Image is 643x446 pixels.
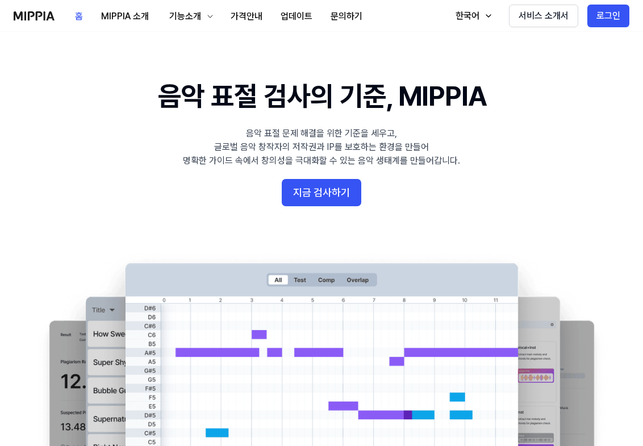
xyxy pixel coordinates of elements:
button: 홈 [66,5,92,28]
button: 로그인 [587,5,629,27]
button: 서비스 소개서 [509,5,578,27]
button: 업데이트 [272,5,321,28]
div: 한국어 [453,9,482,23]
div: 음악 표절 문제 해결을 위한 기준을 세우고, 글로벌 음악 창작자의 저작권과 IP를 보호하는 환경을 만들어 명확한 가이드 속에서 창의성을 극대화할 수 있는 음악 생태계를 만들어... [183,127,460,168]
img: logo [14,11,55,20]
h1: 음악 표절 검사의 기준, MIPPIA [158,77,486,115]
button: MIPPIA 소개 [92,5,158,28]
button: 문의하기 [321,5,371,28]
button: 기능소개 [158,5,222,28]
button: 지금 검사하기 [282,179,361,206]
button: 가격안내 [222,5,272,28]
a: 홈 [66,1,92,32]
button: 한국어 [444,5,500,27]
a: 업데이트 [272,1,321,32]
div: 기능소개 [167,10,203,23]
